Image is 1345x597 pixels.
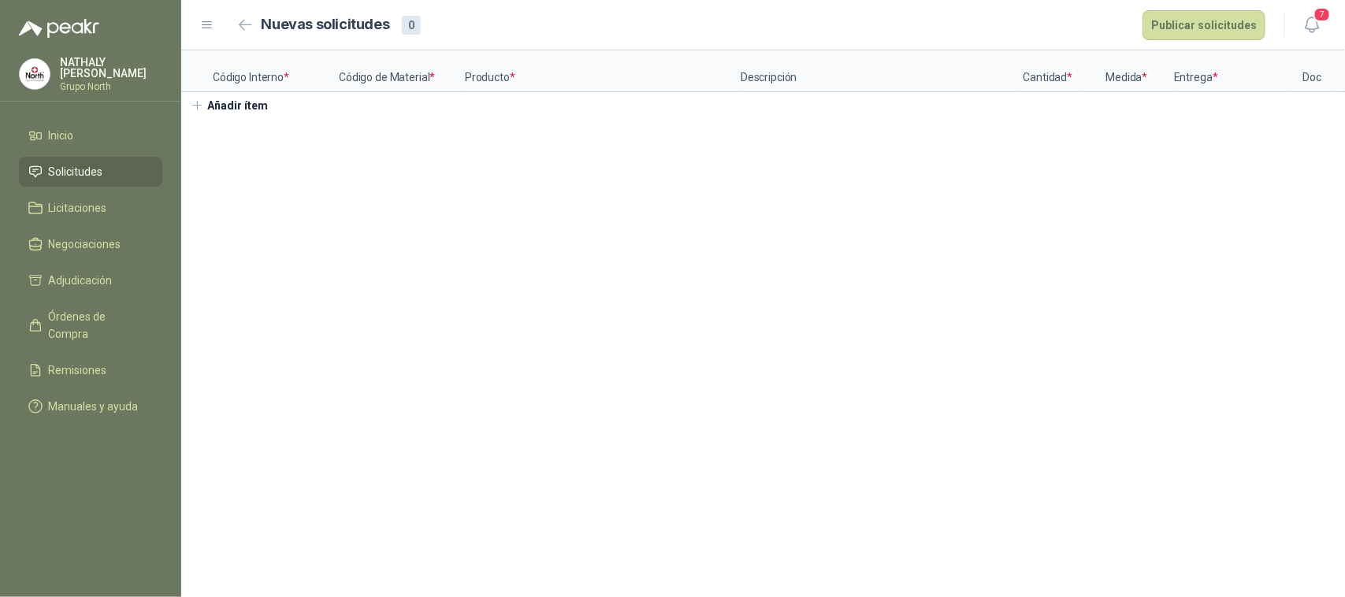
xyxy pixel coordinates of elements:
[49,163,103,180] span: Solicitudes
[1079,50,1174,92] p: Medida
[60,82,162,91] p: Grupo North
[1313,7,1331,22] span: 7
[19,229,162,259] a: Negociaciones
[19,355,162,385] a: Remisiones
[60,57,162,79] p: NATHALY [PERSON_NAME]
[19,157,162,187] a: Solicitudes
[262,13,390,36] h2: Nuevas solicitudes
[465,50,741,92] p: Producto
[213,50,339,92] p: Código Interno
[1143,10,1265,40] button: Publicar solicitudes
[49,272,113,289] span: Adjudicación
[1174,50,1292,92] p: Entrega
[402,16,421,35] div: 0
[19,302,162,349] a: Órdenes de Compra
[1016,50,1079,92] p: Cantidad
[49,308,147,343] span: Órdenes de Compra
[49,235,121,253] span: Negociaciones
[19,265,162,295] a: Adjudicación
[1292,50,1332,92] p: Doc
[1298,11,1326,39] button: 7
[19,19,99,38] img: Logo peakr
[741,50,1016,92] p: Descripción
[19,193,162,223] a: Licitaciones
[49,199,107,217] span: Licitaciones
[19,121,162,150] a: Inicio
[20,59,50,89] img: Company Logo
[49,362,107,379] span: Remisiones
[19,391,162,421] a: Manuales y ayuda
[339,50,465,92] p: Código de Material
[49,398,139,415] span: Manuales y ayuda
[181,92,278,119] button: Añadir ítem
[49,127,74,144] span: Inicio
